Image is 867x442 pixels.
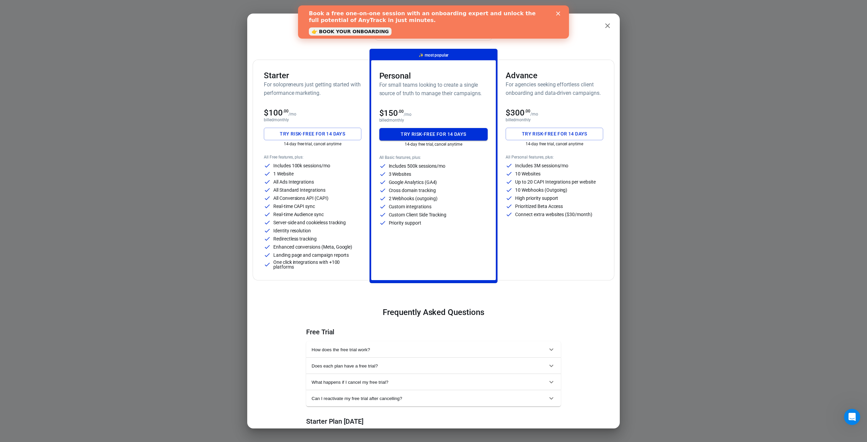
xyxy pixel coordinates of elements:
[379,118,488,123] p: billed monthly
[273,204,315,209] p: Real-time CAPI sync
[273,260,361,269] p: One click integrations with +100 platforms
[379,71,488,81] h3: Personal
[298,5,569,39] iframe: Intercom live chat banner
[306,390,561,406] button: Can I reactivate my free trial after cancelling?
[389,188,436,193] p: Cross domain tracking
[419,53,424,58] span: magic
[273,180,314,184] p: All Ads Integrations
[306,328,561,336] h4: Free Trial
[506,142,603,146] p: 14-day free trial, cancel anytime
[389,204,431,209] p: Custom integrations
[283,109,289,113] sup: .00
[379,81,488,98] h6: For small teams looking to create a single source of truth to manage their campaigns.
[273,253,349,257] p: Landing page and campaign reports
[379,128,488,141] button: Try risk-free for 14 days
[306,358,561,374] button: Does each plan have a free trial?
[844,409,860,425] iframe: Intercom live chat
[264,128,361,140] button: Try risk-free for 14 days
[264,142,361,146] p: 14-day free trial, cancel anytime
[530,112,538,117] p: /mo
[506,128,603,140] button: Try risk-free for 14 days
[506,80,603,97] h6: For agencies seeking effortless client onboarding and data-driven campaigns.
[398,109,404,114] sup: .00
[273,188,325,192] p: All Standard Integrations
[419,52,448,59] p: most popular
[515,204,563,209] p: Prioritized Beta Access
[506,118,603,122] p: billed monthly
[264,108,289,118] span: $100
[515,180,595,184] p: Up to 20 CAPI Integrations per website
[264,118,361,122] p: billed monthly
[389,212,447,217] p: Custom Client Side Tracking
[306,308,561,317] h3: Frequently Asked Questions
[389,180,437,185] p: Google Analytics (GA4)
[306,374,561,390] button: What happens if I cancel my free trial?
[389,220,421,225] p: Priority support
[312,363,547,369] span: Does each plan have a free trial?
[389,172,411,176] p: 3 Websites
[601,19,614,33] button: close
[289,112,296,117] p: /mo
[312,347,547,352] span: How does the free trial work?
[264,155,361,160] p: All Free features, plus:
[264,71,361,80] h3: Starter
[273,196,329,201] p: All Conversions API (CAPI)
[379,142,488,147] p: 14-day free trial, cancel anytime
[506,155,603,160] p: All Personal features, plus:
[273,220,346,225] p: Server-side and cookieless tracking
[389,196,438,201] p: 2 Webhooks (outgoing)
[273,212,324,217] p: Real-time Audience sync
[273,228,311,233] p: Identity resolution
[525,109,530,113] sup: .00
[306,341,561,358] button: How does the free trial work?
[506,71,603,80] h3: Advance
[273,245,352,249] p: Enhanced conversions (Meta, Google)
[404,112,411,117] p: /mo
[273,171,294,176] p: 1 Website
[515,188,567,192] p: 10 Webhooks (Outgoing)
[515,171,540,176] p: 10 Websites
[379,155,488,160] p: All Basic features, plus:
[306,417,561,425] h4: Starter Plan [DATE]
[379,108,404,118] span: $150
[389,164,446,168] p: Includes 500k sessions/mo
[273,236,317,241] p: Redirectless tracking
[312,396,547,401] span: Can I reactivate my free trial after cancelling?
[515,163,568,168] p: Includes 3M sessions/mo
[312,380,547,385] span: What happens if I cancel my free trial?
[515,212,592,217] p: Connect extra websites ($30/month)
[515,196,558,201] p: High priority support
[506,108,530,118] span: $300
[273,163,330,168] p: Includes 100k sessions/mo
[264,80,361,97] h6: For solopreneurs just getting started with performance marketing.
